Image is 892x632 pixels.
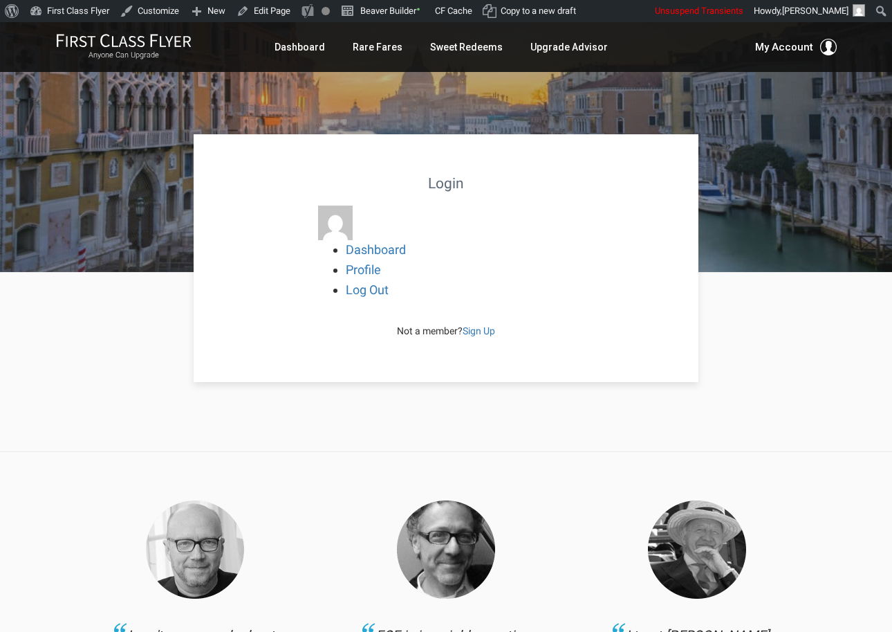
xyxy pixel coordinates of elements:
[755,39,837,55] button: My Account
[346,262,381,277] a: Profile
[430,35,503,60] a: Sweet Redeems
[416,2,420,17] span: •
[397,325,495,336] span: Not a member?
[346,242,406,257] a: Dashboard
[782,6,848,16] span: [PERSON_NAME]
[428,175,464,192] strong: Login
[275,35,325,60] a: Dashboard
[56,51,192,60] small: Anyone Can Upgrade
[56,33,192,48] img: First Class Flyer
[146,500,244,599] img: Haggis-v2.png
[648,500,746,599] img: Collins.png
[56,33,192,61] a: First Class FlyerAnyone Can Upgrade
[397,500,495,599] img: Thomas.png
[655,6,743,16] span: Unsuspend Transients
[346,282,389,297] a: Log Out
[353,35,402,60] a: Rare Fares
[755,39,813,55] span: My Account
[463,325,495,336] a: Sign Up
[530,35,608,60] a: Upgrade Advisor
